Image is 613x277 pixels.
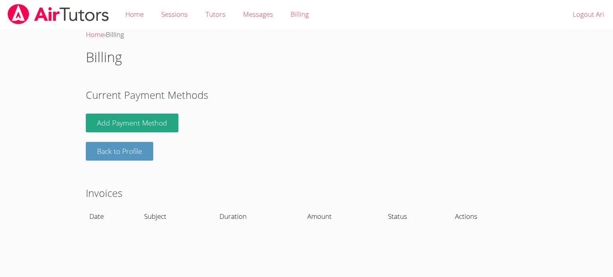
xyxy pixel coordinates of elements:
a: Add Payment Method [86,114,178,132]
h2: Current Payment Methods [86,87,527,102]
h1: Billing [86,47,527,67]
img: airtutors_banner-c4298cdbf04f3fff15de1276eac7730deb9818008684d7c2e4769d2f7ddbe033.png [7,4,110,24]
span: Messages [243,10,273,19]
div: › [86,29,527,41]
th: Amount [304,207,385,226]
span: Billing [106,30,124,39]
th: Date [86,207,140,226]
th: Status [385,207,452,226]
th: Actions [452,207,527,226]
a: Home [86,30,104,39]
th: Subject [140,207,216,226]
a: Back to Profile [86,142,153,161]
th: Duration [216,207,304,226]
h2: Invoices [86,185,527,200]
